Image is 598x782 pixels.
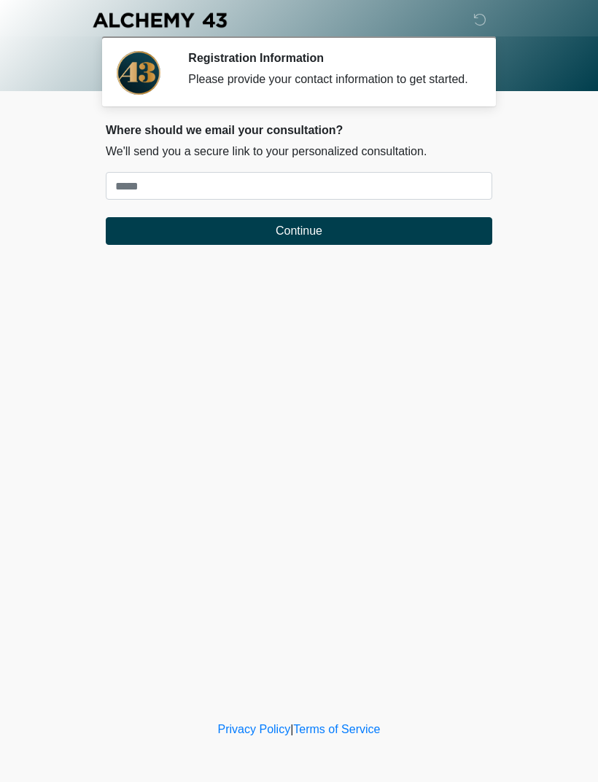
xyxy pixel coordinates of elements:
[188,71,470,88] div: Please provide your contact information to get started.
[218,723,291,735] a: Privacy Policy
[106,123,492,137] h2: Where should we email your consultation?
[106,143,492,160] p: We'll send you a secure link to your personalized consultation.
[91,11,228,29] img: Alchemy 43 Logo
[290,723,293,735] a: |
[106,217,492,245] button: Continue
[117,51,160,95] img: Agent Avatar
[188,51,470,65] h2: Registration Information
[293,723,380,735] a: Terms of Service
